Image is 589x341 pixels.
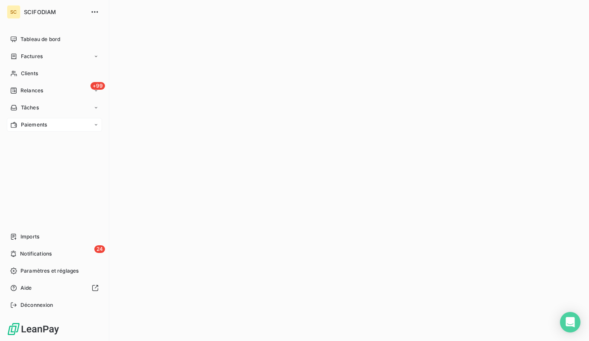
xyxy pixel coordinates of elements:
[20,301,53,309] span: Déconnexion
[21,104,39,112] span: Tâches
[20,87,43,94] span: Relances
[560,312,580,332] div: Open Intercom Messenger
[7,322,60,336] img: Logo LeanPay
[20,233,39,241] span: Imports
[7,5,20,19] div: SC
[21,53,43,60] span: Factures
[90,82,105,90] span: +99
[94,245,105,253] span: 24
[7,281,102,295] a: Aide
[20,250,52,258] span: Notifications
[20,284,32,292] span: Aide
[20,267,79,275] span: Paramètres et réglages
[20,35,60,43] span: Tableau de bord
[21,70,38,77] span: Clients
[21,121,47,129] span: Paiements
[24,9,85,15] span: SCIFODIAM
